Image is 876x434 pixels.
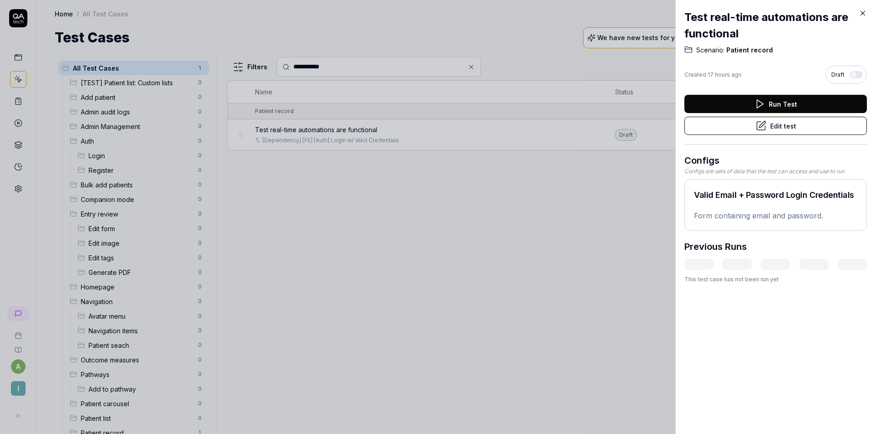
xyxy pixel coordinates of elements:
[684,167,867,176] div: Configs are sets of data that the test can access and use to run
[684,117,867,135] button: Edit test
[684,9,867,42] h2: Test real-time automations are functional
[684,95,867,113] button: Run Test
[684,275,867,284] div: This test case has not been run yet
[694,189,857,201] h2: Valid Email + Password Login Credentials
[684,154,867,167] h3: Configs
[696,46,725,55] span: Scenario:
[708,71,742,78] time: 17 hours ago
[725,46,773,55] span: Patient record
[684,240,747,253] h3: Previous Runs
[831,71,845,79] span: Draft
[684,71,742,79] div: Created
[694,210,857,221] p: Form containing email and password.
